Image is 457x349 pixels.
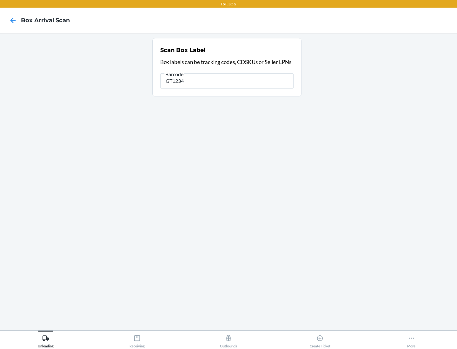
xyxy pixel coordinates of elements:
p: Box labels can be tracking codes, CDSKUs or Seller LPNs [160,58,294,66]
button: More [366,331,457,348]
span: Barcode [164,71,184,77]
div: Outbounds [220,332,237,348]
div: More [407,332,415,348]
div: Receiving [129,332,145,348]
button: Create Ticket [274,331,366,348]
p: TST_LOG [221,1,236,7]
div: Create Ticket [310,332,330,348]
div: Unloading [38,332,54,348]
h4: Box Arrival Scan [21,16,70,24]
input: Barcode [160,73,294,89]
button: Outbounds [183,331,274,348]
button: Receiving [91,331,183,348]
h2: Scan Box Label [160,46,205,54]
